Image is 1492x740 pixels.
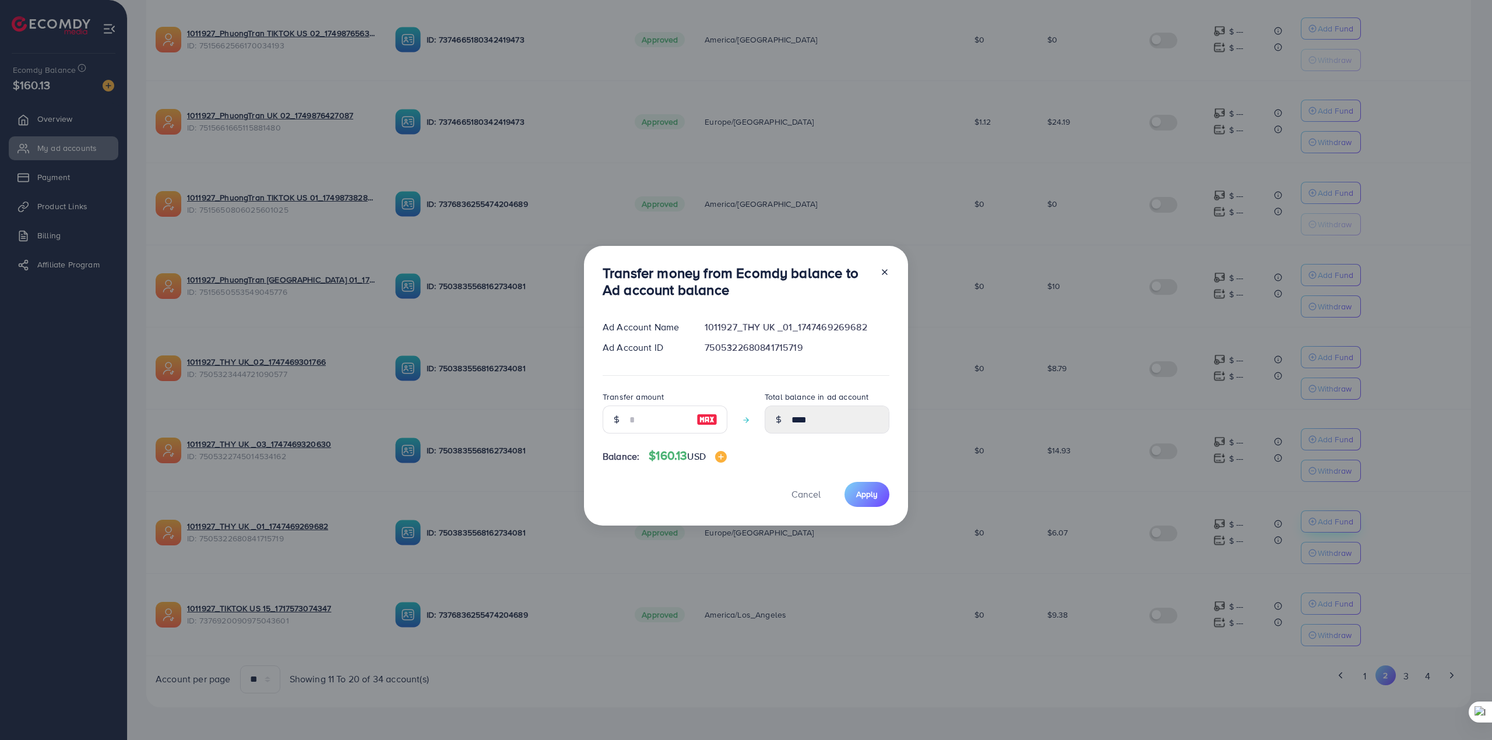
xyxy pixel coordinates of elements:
button: Cancel [777,482,835,507]
div: Ad Account ID [593,341,695,354]
div: 1011927_THY UK _01_1747469269682 [695,320,899,334]
img: image [696,413,717,427]
span: Cancel [791,488,821,501]
iframe: Chat [1442,688,1483,731]
h4: $160.13 [649,449,727,463]
div: Ad Account Name [593,320,695,334]
img: image [715,451,727,463]
span: USD [687,450,705,463]
div: 7505322680841715719 [695,341,899,354]
button: Apply [844,482,889,507]
h3: Transfer money from Ecomdy balance to Ad account balance [603,265,871,298]
span: Apply [856,488,878,500]
label: Total balance in ad account [765,391,868,403]
span: Balance: [603,450,639,463]
label: Transfer amount [603,391,664,403]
